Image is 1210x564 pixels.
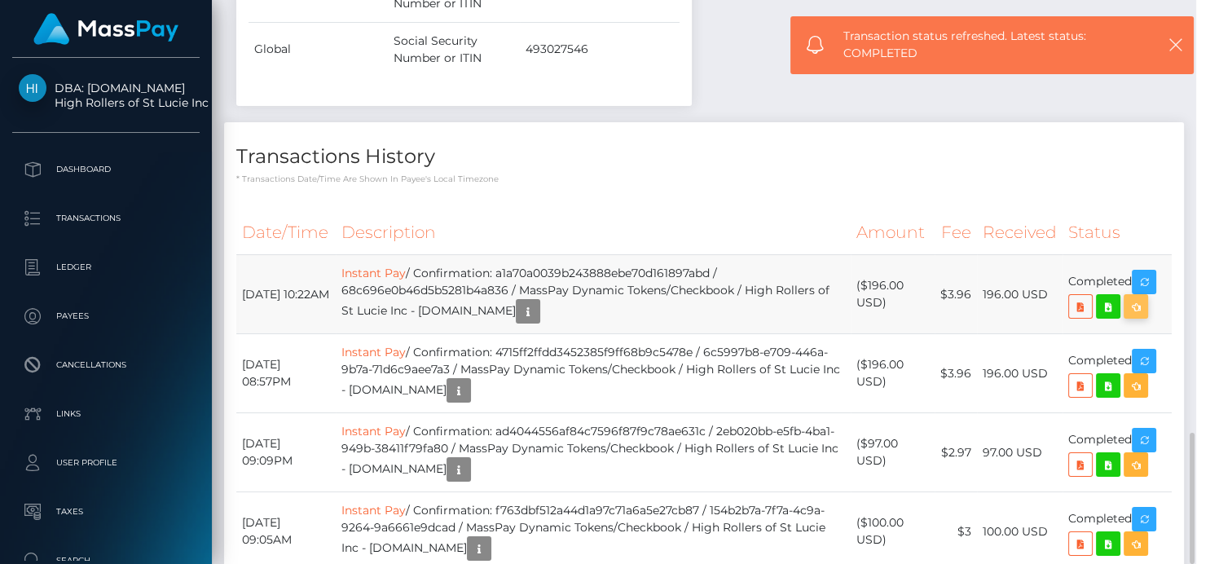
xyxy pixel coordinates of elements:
[19,74,46,102] img: High Rollers of St Lucie Inc
[19,206,193,231] p: Transactions
[19,451,193,475] p: User Profile
[12,81,200,110] span: DBA: [DOMAIN_NAME] High Rollers of St Lucie Inc
[19,304,193,328] p: Payees
[19,353,193,377] p: Cancellations
[33,13,178,45] img: MassPay Logo
[19,255,193,280] p: Ledger
[19,402,193,426] p: Links
[19,500,193,524] p: Taxes
[19,157,193,182] p: Dashboard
